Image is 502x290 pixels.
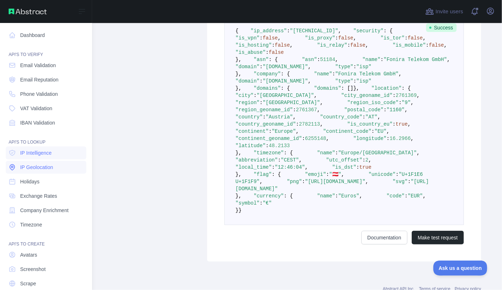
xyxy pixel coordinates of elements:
[335,64,353,70] span: "type"
[338,193,360,199] span: "Euros"
[408,35,423,41] span: false
[417,93,420,98] span: ,
[6,204,86,217] a: Company Enrichment
[236,128,269,134] span: "continent"
[361,231,407,244] a: Documentation
[387,136,389,141] span: :
[6,88,86,100] a: Phone Validation
[320,121,323,127] span: ,
[426,42,429,48] span: :
[287,28,290,34] span: :
[353,35,356,41] span: ,
[236,157,278,163] span: "abbreviation"
[393,179,408,184] span: "svg"
[308,78,311,84] span: ,
[353,85,360,91] span: },
[393,93,396,98] span: :
[314,93,317,98] span: ,
[393,121,396,127] span: :
[338,28,341,34] span: ,
[284,150,293,156] span: : {
[236,28,238,34] span: {
[320,100,323,106] span: ,
[6,116,86,129] a: IBAN Validation
[254,193,284,199] span: "currency"
[365,179,368,184] span: ,
[314,85,341,91] span: "domains"
[347,100,399,106] span: "region_iso_code"
[287,179,302,184] span: "png"
[236,100,260,106] span: "region"
[423,35,426,41] span: ,
[408,121,411,127] span: ,
[378,114,380,120] span: ,
[263,35,278,41] span: false
[296,107,317,113] span: 2761367
[305,35,335,41] span: "is_proxy"
[326,157,362,163] span: "utc_offset"
[236,164,272,170] span: "local_time"
[408,179,411,184] span: :
[290,28,338,34] span: "[TECHNICAL_ID]"
[275,164,305,170] span: "12:46:04"
[347,121,393,127] span: "is_country_eu"
[260,64,263,70] span: :
[6,277,86,290] a: Scrape
[266,143,269,149] span: :
[353,78,356,84] span: :
[405,35,408,41] span: :
[266,114,293,120] span: "Austria"
[338,35,353,41] span: false
[341,172,344,177] span: ,
[236,50,266,55] span: "is_abuse"
[375,128,387,134] span: "EU"
[6,146,86,159] a: IP Intelligence
[347,42,350,48] span: :
[296,121,299,127] span: :
[299,121,320,127] span: 2782113
[362,114,365,120] span: :
[335,193,338,199] span: :
[353,136,387,141] span: "longitude"
[411,136,414,141] span: ,
[236,207,238,213] span: }
[236,121,296,127] span: "country_geoname_id"
[6,131,86,145] div: API'S TO LOOKUP
[402,85,411,91] span: : {
[251,28,287,34] span: "ip_address"
[269,50,284,55] span: false
[236,172,242,177] span: },
[435,8,463,16] span: Invite users
[344,107,383,113] span: "postal_code"
[20,266,46,273] span: Screenshot
[278,35,281,41] span: ,
[254,85,281,91] span: "domains"
[405,193,408,199] span: :
[236,107,293,113] span: "region_geoname_id"
[236,64,260,70] span: "domain"
[338,150,417,156] span: "Europe/[GEOGRAPHIC_DATA]"
[281,157,299,163] span: "CEST"
[305,172,326,177] span: "emoji"
[272,164,275,170] span: :
[236,78,260,84] span: "domain"
[6,218,86,231] a: Timezone
[260,35,263,41] span: :
[341,85,353,91] span: : []
[387,107,405,113] span: "1160"
[426,23,457,32] span: Success
[365,157,368,163] span: 2
[6,161,86,174] a: IP Geolocation
[272,172,281,177] span: : {
[20,76,59,83] span: Email Reputation
[387,193,405,199] span: "code"
[236,57,242,62] span: },
[6,248,86,261] a: Avatars
[396,172,399,177] span: :
[278,157,281,163] span: :
[408,193,423,199] span: "EUR"
[236,114,263,120] span: "country"
[260,100,263,106] span: :
[320,57,335,62] span: 51184
[20,149,52,156] span: IP Intelligence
